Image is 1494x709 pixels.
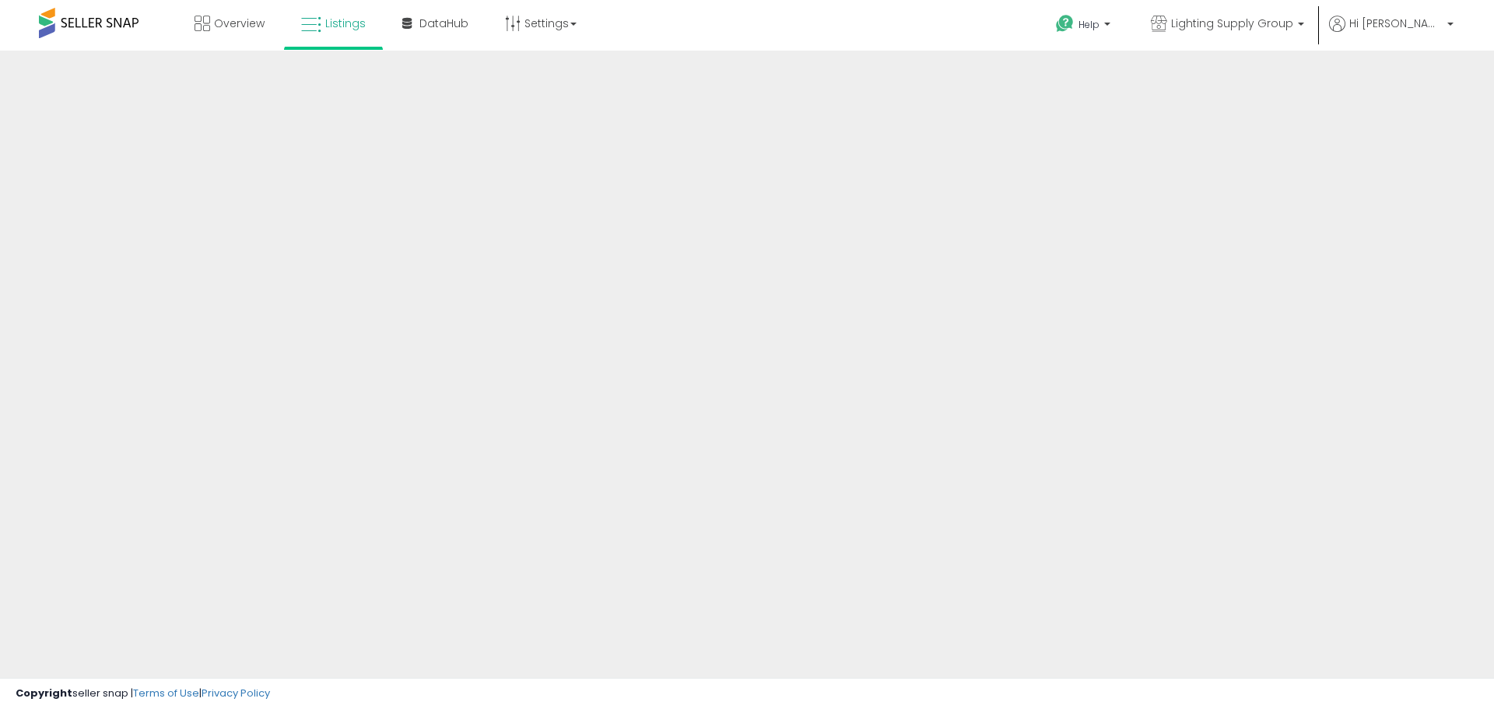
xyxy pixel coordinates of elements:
[325,16,366,31] span: Listings
[202,686,270,700] a: Privacy Policy
[133,686,199,700] a: Terms of Use
[1043,2,1126,51] a: Help
[1078,18,1099,31] span: Help
[16,686,72,700] strong: Copyright
[214,16,265,31] span: Overview
[419,16,468,31] span: DataHub
[16,686,270,701] div: seller snap | |
[1055,14,1075,33] i: Get Help
[1329,16,1454,51] a: Hi [PERSON_NAME]
[1349,16,1443,31] span: Hi [PERSON_NAME]
[1171,16,1293,31] span: Lighting Supply Group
